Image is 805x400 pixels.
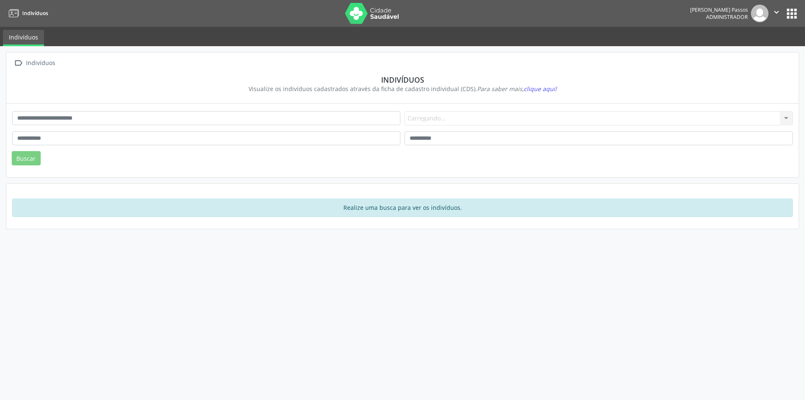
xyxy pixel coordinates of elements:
button: Buscar [12,151,41,165]
i:  [772,8,781,17]
span: clique aqui! [524,85,557,93]
div: [PERSON_NAME] Passos [690,6,748,13]
a: Indivíduos [6,6,48,20]
span: Administrador [706,13,748,21]
div: Indivíduos [24,57,57,69]
button:  [769,5,784,22]
a: Indivíduos [3,30,44,46]
img: img [751,5,769,22]
div: Visualize os indivíduos cadastrados através da ficha de cadastro individual (CDS). [18,84,787,93]
button: apps [784,6,799,21]
div: Realize uma busca para ver os indivíduos. [12,199,793,217]
div: Indivíduos [18,75,787,84]
a:  Indivíduos [12,57,57,69]
i: Para saber mais, [477,85,557,93]
i:  [12,57,24,69]
span: Indivíduos [22,10,48,17]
